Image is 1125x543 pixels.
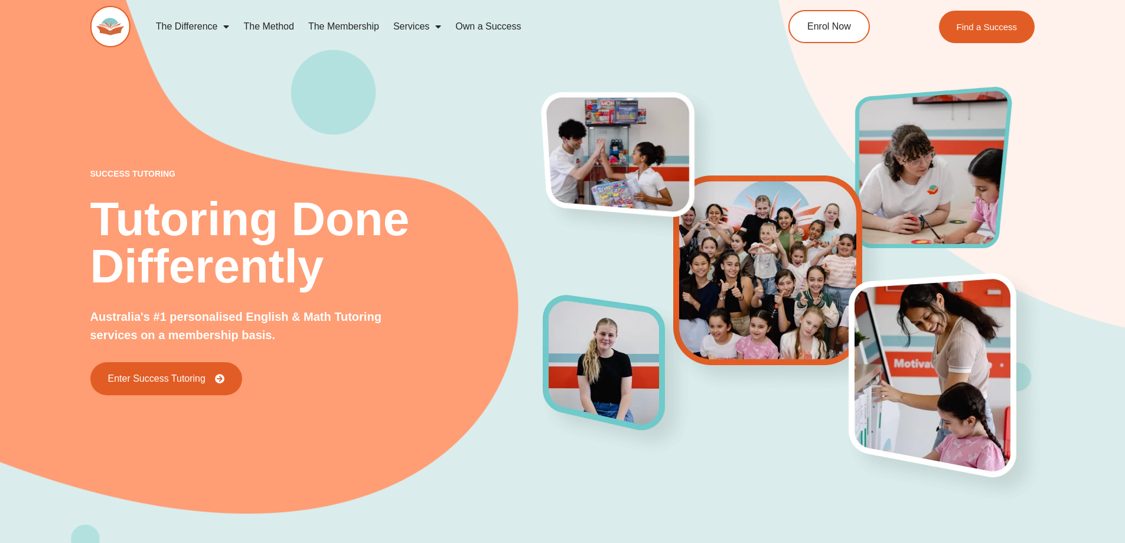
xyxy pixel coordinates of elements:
[788,10,870,43] a: Enrol Now
[807,22,851,31] span: Enrol Now
[90,170,544,178] p: success tutoring
[90,308,422,344] p: Australia's #1 personalised English & Math Tutoring services on a membership basis.
[90,196,544,290] h2: Tutoring Done Differently
[301,13,386,40] a: The Membership
[386,13,448,40] a: Services
[149,13,735,40] nav: Menu
[108,374,206,383] span: Enter Success Tutoring
[957,22,1018,31] span: Find a Success
[90,362,242,395] a: Enter Success Tutoring
[939,11,1035,43] a: Find a Success
[149,13,237,40] a: The Difference
[236,13,301,40] a: The Method
[448,13,528,40] a: Own a Success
